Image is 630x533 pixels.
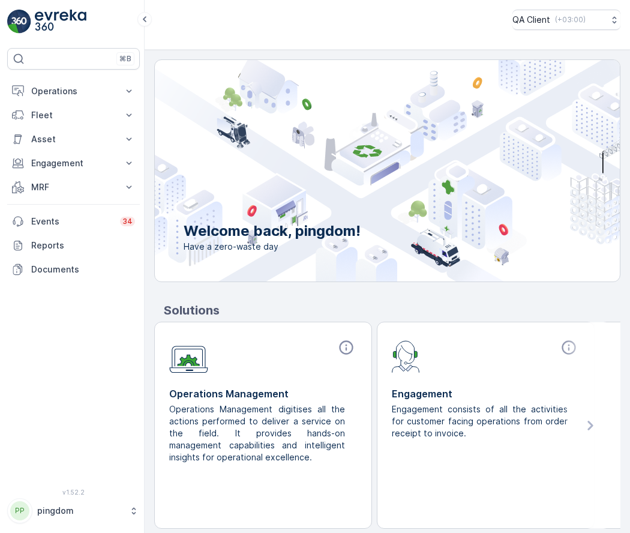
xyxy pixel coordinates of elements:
p: Engagement consists of all the activities for customer facing operations from order receipt to in... [392,403,570,439]
span: v 1.52.2 [7,489,140,496]
img: module-icon [169,339,208,373]
p: Engagement [31,157,116,169]
p: pingdom [37,505,123,517]
p: Operations Management [169,387,357,401]
span: Have a zero-waste day [184,241,361,253]
p: Operations [31,85,116,97]
button: MRF [7,175,140,199]
p: ( +03:00 ) [555,15,586,25]
img: logo [7,10,31,34]
p: Events [31,215,113,227]
button: QA Client(+03:00) [512,10,620,30]
div: PP [10,501,29,520]
p: Asset [31,133,116,145]
p: 34 [122,217,133,226]
p: ⌘B [119,54,131,64]
img: city illustration [101,60,620,282]
p: QA Client [512,14,550,26]
button: Fleet [7,103,140,127]
button: Engagement [7,151,140,175]
button: PPpingdom [7,498,140,523]
p: Engagement [392,387,580,401]
p: Reports [31,239,135,251]
img: module-icon [392,339,420,373]
p: Operations Management digitises all the actions performed to deliver a service on the field. It p... [169,403,347,463]
button: Asset [7,127,140,151]
a: Events34 [7,209,140,233]
button: Operations [7,79,140,103]
p: Fleet [31,109,116,121]
img: logo_light-DOdMpM7g.png [35,10,86,34]
p: Solutions [164,301,620,319]
p: Documents [31,263,135,276]
p: Welcome back, pingdom! [184,221,361,241]
a: Reports [7,233,140,257]
a: Documents [7,257,140,282]
p: MRF [31,181,116,193]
